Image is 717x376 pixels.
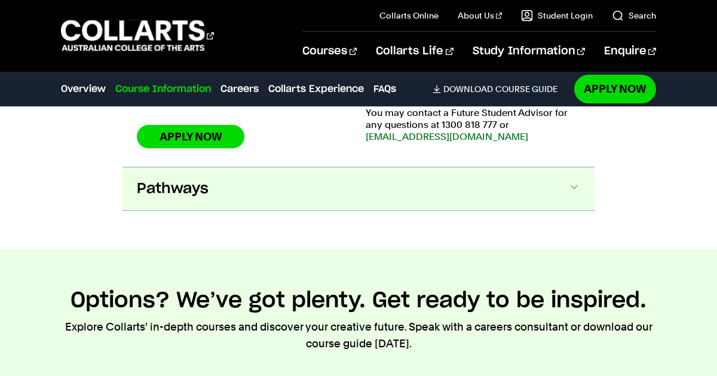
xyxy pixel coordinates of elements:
[612,10,656,22] a: Search
[115,82,211,96] a: Course Information
[61,319,656,352] p: Explore Collarts' in-depth courses and discover your creative future. Speak with a careers consul...
[71,288,646,314] h2: Options? We’ve got plenty. Get ready to be inspired.
[137,125,244,148] a: Apply Now
[373,82,396,96] a: FAQs
[302,32,357,71] a: Courses
[379,10,439,22] a: Collarts Online
[61,82,106,96] a: Overview
[604,32,656,71] a: Enquire
[268,82,364,96] a: Collarts Experience
[137,179,209,198] span: Pathways
[458,10,502,22] a: About Us
[433,84,567,94] a: DownloadCourse Guide
[366,131,528,142] a: [EMAIL_ADDRESS][DOMAIN_NAME]
[443,84,493,94] span: Download
[521,10,593,22] a: Student Login
[376,32,453,71] a: Collarts Life
[366,107,580,143] p: You may contact a Future Student Advisor for any questions at 1300 818 777 or
[574,75,656,103] a: Apply Now
[61,19,214,53] div: Go to homepage
[122,167,595,210] button: Pathways
[220,82,259,96] a: Careers
[473,32,585,71] a: Study Information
